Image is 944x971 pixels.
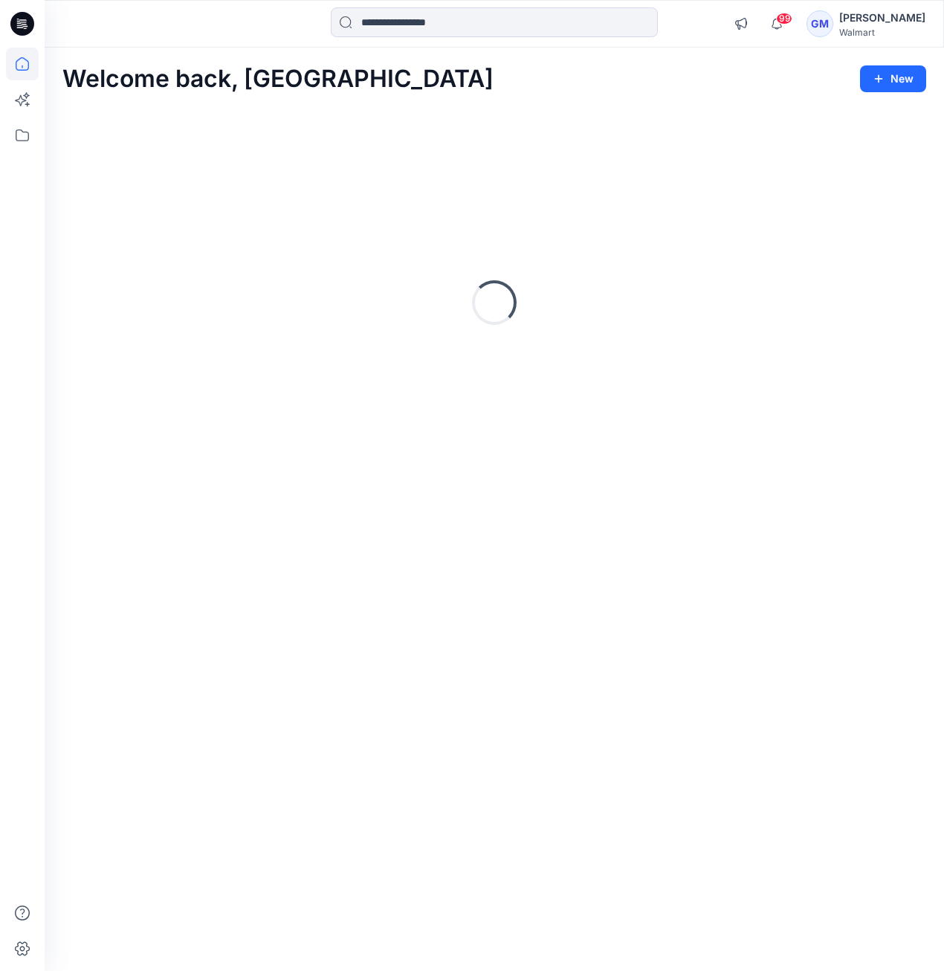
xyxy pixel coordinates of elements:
h2: Welcome back, [GEOGRAPHIC_DATA] [62,65,494,93]
span: 99 [776,13,792,25]
div: Walmart [839,27,925,38]
div: GM [806,10,833,37]
button: New [860,65,926,92]
div: [PERSON_NAME] [839,9,925,27]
